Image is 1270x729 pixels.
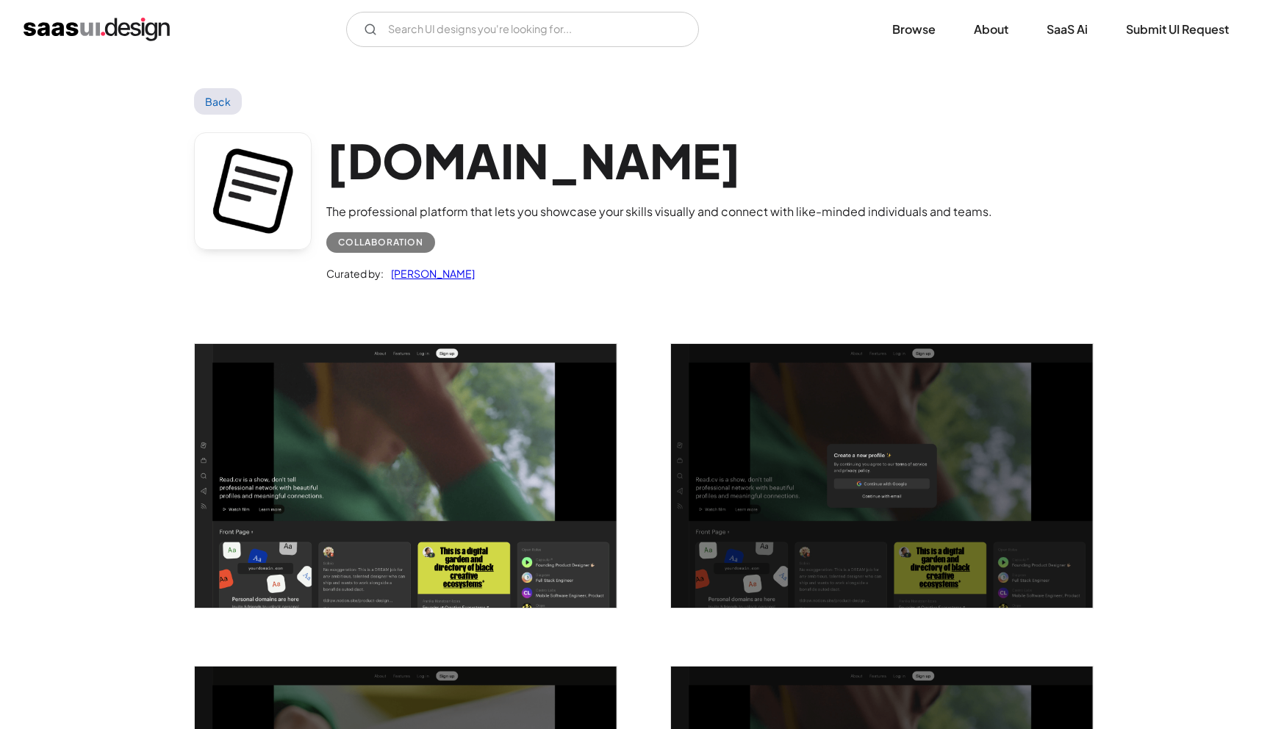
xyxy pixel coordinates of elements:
[346,12,699,47] input: Search UI designs you're looking for...
[326,203,992,220] div: The professional platform that lets you showcase your skills visually and connect with like-minde...
[195,344,617,608] a: open lightbox
[346,12,699,47] form: Email Form
[195,344,617,608] img: 64352115c8a03328766ae6bd_Read.cv%20Home%20Screen.png
[326,132,992,189] h1: [DOMAIN_NAME]
[1029,13,1105,46] a: SaaS Ai
[671,344,1093,608] a: open lightbox
[671,344,1093,608] img: 6435211eef8d347e99d5e379_Read.cv%20Signup%20Modal%20Screen.png
[326,265,384,282] div: Curated by:
[194,88,242,115] a: Back
[956,13,1026,46] a: About
[384,265,475,282] a: [PERSON_NAME]
[24,18,170,41] a: home
[338,234,423,251] div: Collaboration
[875,13,953,46] a: Browse
[1108,13,1246,46] a: Submit UI Request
